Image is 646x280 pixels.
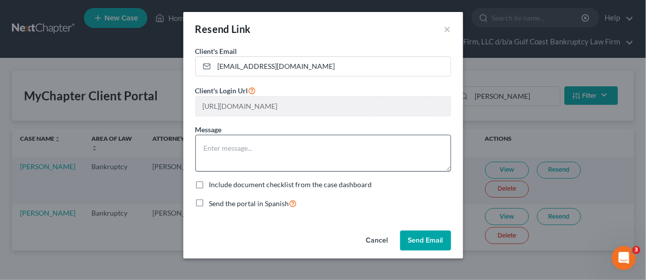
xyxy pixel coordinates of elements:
[444,23,451,35] button: ×
[358,231,396,251] button: Cancel
[209,180,372,190] label: Include document checklist from the case dashboard
[195,47,237,55] span: Client's Email
[400,231,451,251] button: Send Email
[214,57,451,76] input: Enter email...
[195,124,222,135] label: Message
[195,22,251,36] div: Resend Link
[612,246,636,270] iframe: Intercom live chat
[633,246,641,254] span: 3
[196,97,451,116] input: --
[195,84,256,96] label: Client's Login Url
[209,199,289,208] span: Send the portal in Spanish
